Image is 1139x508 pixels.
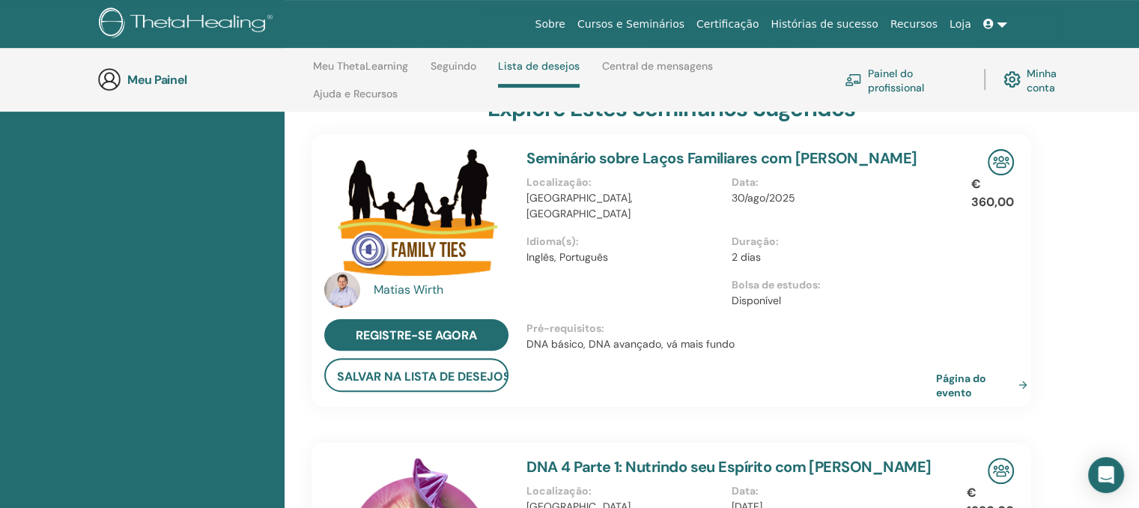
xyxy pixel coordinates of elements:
a: Histórias de sucesso [765,10,884,38]
a: Página do evento [936,370,1033,399]
img: Seminário Presencial [988,149,1014,175]
font: Sobre [535,18,565,30]
font: : [776,235,779,248]
font: Lista de desejos [498,59,580,73]
a: DNA 4 Parte 1: Nutrindo seu Espírito com [PERSON_NAME] [526,457,931,477]
a: Meu ThetaLearning [313,60,408,84]
font: registre-se agora [356,327,477,343]
font: € 360,00 [971,176,1014,210]
a: Cursos e Seminários [571,10,690,38]
font: : [756,175,759,189]
font: Painel do profissional [868,66,924,94]
img: Seminário Presencial [988,458,1014,484]
img: chalkboard-teacher.svg [845,73,862,86]
font: Matias [374,282,410,297]
font: : [601,321,604,335]
font: Certificação [696,18,759,30]
font: : [818,278,821,291]
font: : [589,175,592,189]
font: [GEOGRAPHIC_DATA], [GEOGRAPHIC_DATA] [526,191,633,220]
a: Lista de desejos [498,60,580,88]
font: Meu Painel [127,72,187,88]
font: Data [732,175,756,189]
font: Histórias de sucesso [771,18,878,30]
font: 2 dias [732,250,761,264]
a: Minha conta [1003,63,1084,96]
a: registre-se agora [324,319,508,351]
font: Inglês, Português [526,250,608,264]
font: Seguindo [431,59,476,73]
a: Recursos [884,10,944,38]
a: Seguindo [431,60,476,84]
a: Seminário sobre Laços Familiares com [PERSON_NAME] [526,148,917,168]
a: Central de mensagens [602,60,713,84]
font: Idioma(s) [526,235,576,248]
font: Loja [950,18,971,30]
div: Abra o Intercom Messenger [1088,457,1124,493]
a: Loja [944,10,977,38]
font: DNA básico, DNA avançado, vá mais fundo [526,337,735,351]
font: Localização [526,484,589,498]
font: Minha conta [1027,66,1057,94]
img: default.jpg [324,272,360,308]
a: Sobre [529,10,571,38]
font: Duração [732,235,776,248]
a: Painel do profissional [845,63,966,96]
a: Matias Wirth [374,281,512,299]
font: Central de mensagens [602,59,713,73]
font: salvar na lista de desejos [337,369,511,384]
a: Certificação [690,10,765,38]
a: Ajuda e Recursos [313,88,398,112]
img: cog.svg [1003,67,1021,91]
font: 30/ago/2025 [732,191,795,205]
img: Seminário Laços Familiares [324,149,508,277]
font: Data [732,484,756,498]
font: Wirth [413,282,443,297]
img: generic-user-icon.jpg [97,67,121,91]
font: Localização [526,175,589,189]
font: Pré-requisitos [526,321,601,335]
font: Meu ThetaLearning [313,59,408,73]
font: Disponível [732,294,781,307]
img: logo.png [99,7,278,41]
button: salvar na lista de desejos [324,358,508,391]
font: Recursos [890,18,938,30]
font: : [576,235,579,248]
font: : [756,484,759,498]
font: Ajuda e Recursos [313,87,398,100]
font: Página do evento [936,371,986,399]
font: : [589,484,592,498]
font: Bolsa de estudos [732,278,818,291]
font: Cursos e Seminários [577,18,684,30]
